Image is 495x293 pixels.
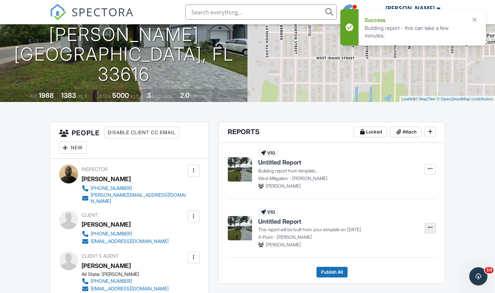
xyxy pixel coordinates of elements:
[81,230,169,238] a: [PHONE_NUMBER]
[415,97,435,101] a: © MapTiler
[91,286,169,292] div: [EMAIL_ADDRESS][DOMAIN_NAME]
[104,127,179,139] div: Disable Client CC Email
[72,4,134,20] span: SPECTORA
[152,93,173,99] span: bedrooms
[81,260,131,271] a: [PERSON_NAME]
[401,97,414,101] a: Leaflet
[81,173,131,185] div: [PERSON_NAME]
[485,267,493,273] span: 10
[77,93,88,99] span: sq. ft.
[91,238,169,244] div: [EMAIL_ADDRESS][DOMAIN_NAME]
[81,185,186,192] a: [PHONE_NUMBER]
[112,91,129,99] div: 5000
[12,5,235,85] h1: [STREET_ADDRESS][PERSON_NAME] [GEOGRAPHIC_DATA], FL 33616
[95,93,111,99] span: Lot Size
[50,10,134,26] a: SPECTORA
[29,93,38,99] span: Built
[59,142,87,154] div: New
[437,97,493,101] a: © OpenStreetMap contributors
[91,231,132,237] div: [PHONE_NUMBER]
[399,96,495,102] div: |
[50,122,209,159] h3: People
[147,91,151,99] div: 3
[81,212,98,218] span: Client
[91,278,132,284] div: [PHONE_NUMBER]
[385,5,435,12] div: [PERSON_NAME]
[91,185,132,191] div: [PHONE_NUMBER]
[91,192,186,204] div: [PERSON_NAME][EMAIL_ADDRESS][DOMAIN_NAME]
[50,4,66,20] img: The Best Home Inspection Software - Spectora
[81,277,169,285] a: [PHONE_NUMBER]
[81,219,131,230] div: [PERSON_NAME]
[185,5,337,20] input: Search everything...
[81,271,175,277] div: All State: [PERSON_NAME]
[469,267,487,285] iframe: Intercom live chat
[191,93,212,99] span: bathrooms
[81,253,119,259] span: Client's Agent
[81,192,186,204] a: [PERSON_NAME][EMAIL_ADDRESS][DOMAIN_NAME]
[81,166,108,172] span: Inspector
[130,93,139,99] span: sq.ft.
[39,91,54,99] div: 1988
[81,285,169,293] a: [EMAIL_ADDRESS][DOMAIN_NAME]
[61,91,76,99] div: 1383
[180,91,190,99] div: 2.0
[81,238,169,245] a: [EMAIL_ADDRESS][DOMAIN_NAME]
